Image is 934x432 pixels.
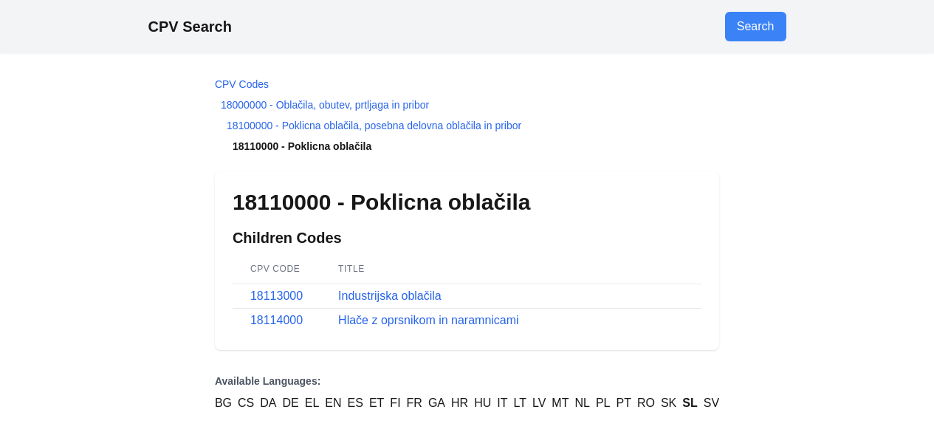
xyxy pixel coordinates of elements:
[233,254,320,284] th: CPV Code
[513,394,526,412] a: LT
[682,394,697,412] a: SL
[305,394,320,412] a: EL
[148,18,232,35] a: CPV Search
[215,78,269,90] a: CPV Codes
[233,227,701,248] h2: Children Codes
[407,394,422,412] a: FR
[283,394,299,412] a: DE
[320,254,701,284] th: Title
[221,99,429,111] a: 18000000 - Oblačila, obutev, prtljaga in pribor
[338,289,442,302] a: Industrijska oblačila
[215,374,719,412] nav: Language Versions
[215,394,232,412] a: BG
[532,394,546,412] a: LV
[325,394,341,412] a: EN
[637,394,655,412] a: RO
[497,394,507,412] a: IT
[260,394,276,412] a: DA
[250,289,303,302] a: 18113000
[574,394,589,412] a: NL
[552,394,569,412] a: MT
[215,77,719,154] nav: Breadcrumb
[390,394,400,412] a: FI
[215,374,719,388] p: Available Languages:
[238,394,254,412] a: CS
[233,189,701,216] h1: 18110000 - Poklicna oblačila
[661,394,676,412] a: SK
[474,394,491,412] a: HU
[369,394,384,412] a: ET
[428,394,445,412] a: GA
[338,314,519,326] a: Hlače z oprsnikom in naramnicami
[348,394,363,412] a: ES
[227,120,521,131] a: 18100000 - Poklicna oblačila, posebna delovna oblačila in pribor
[725,12,786,41] a: Go to search
[616,394,631,412] a: PT
[215,139,719,154] li: 18110000 - Poklicna oblačila
[596,394,611,412] a: PL
[451,394,468,412] a: HR
[250,314,303,326] a: 18114000
[704,394,719,412] a: SV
